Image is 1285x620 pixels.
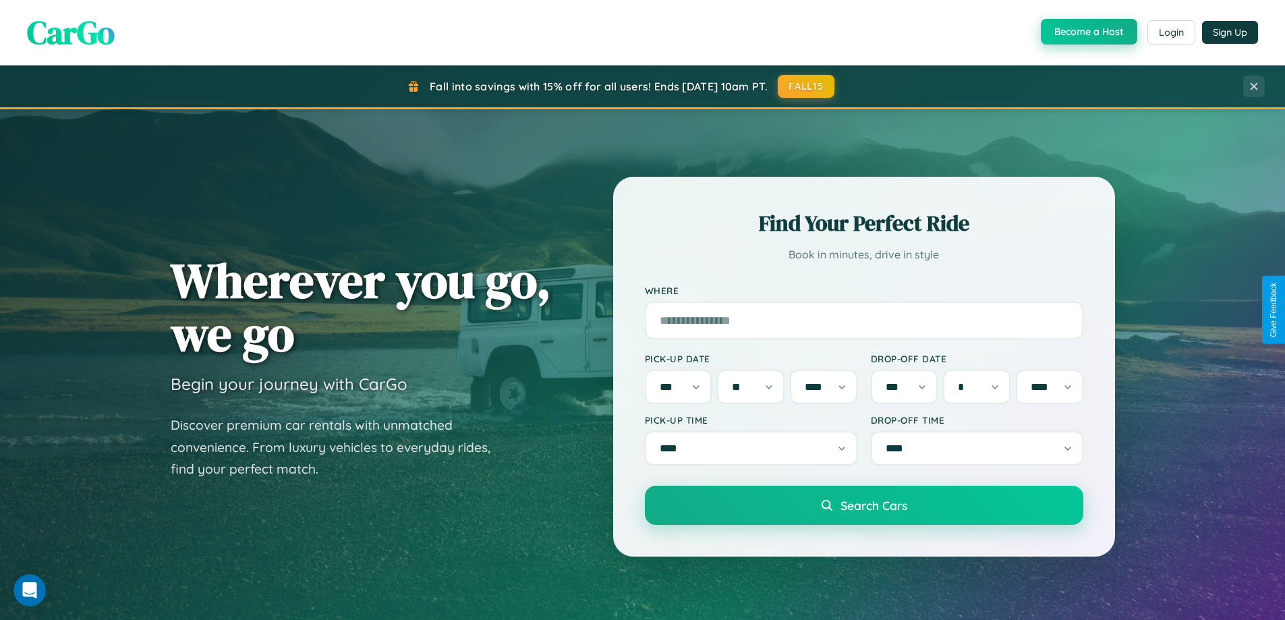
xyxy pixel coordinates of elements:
button: Sign Up [1202,21,1258,44]
label: Drop-off Date [871,353,1083,364]
label: Pick-up Time [645,414,857,426]
h3: Begin your journey with CarGo [171,374,407,394]
button: FALL15 [778,75,834,98]
h2: Find Your Perfect Ride [645,208,1083,238]
p: Discover premium car rentals with unmatched convenience. From luxury vehicles to everyday rides, ... [171,414,508,480]
label: Pick-up Date [645,353,857,364]
button: Search Cars [645,486,1083,525]
p: Book in minutes, drive in style [645,245,1083,264]
button: Login [1147,20,1195,45]
label: Where [645,285,1083,296]
label: Drop-off Time [871,414,1083,426]
button: Become a Host [1041,19,1137,45]
span: CarGo [27,10,115,55]
iframe: Intercom live chat [13,574,46,607]
span: Fall into savings with 15% off for all users! Ends [DATE] 10am PT. [430,80,768,93]
span: Search Cars [840,498,907,513]
h1: Wherever you go, we go [171,254,551,360]
div: Give Feedback [1269,283,1278,337]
